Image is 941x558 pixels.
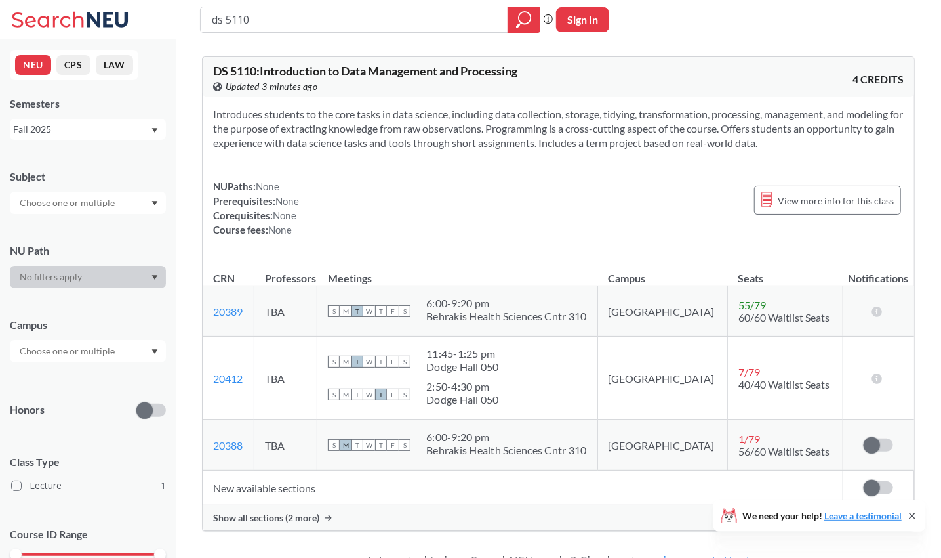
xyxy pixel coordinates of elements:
th: Professors [254,258,317,286]
span: W [363,356,375,368]
span: Show all sections (2 more) [213,512,319,524]
span: T [375,305,387,317]
div: Subject [10,169,166,184]
span: T [375,389,387,400]
td: [GEOGRAPHIC_DATA] [597,420,728,471]
div: magnifying glass [508,7,540,33]
input: Choose one or multiple [13,343,123,359]
div: Fall 2025Dropdown arrow [10,119,166,140]
span: None [256,181,279,192]
span: S [328,389,340,400]
p: Honors [10,402,45,418]
div: Dropdown arrow [10,340,166,362]
div: Dropdown arrow [10,266,166,288]
td: TBA [254,420,317,471]
div: Semesters [10,97,166,111]
th: Notifications [843,258,913,286]
span: 1 / 79 [738,433,760,445]
div: 11:45 - 1:25 pm [426,347,499,360]
span: 4 CREDITS [852,72,904,87]
label: Lecture [11,477,166,494]
span: S [399,389,410,400]
input: Class, professor, course number, "phrase" [210,9,498,31]
span: None [268,224,292,236]
button: NEU [15,55,51,75]
span: S [328,305,340,317]
svg: Dropdown arrow [151,128,158,133]
div: Fall 2025 [13,122,150,137]
span: 40/40 Waitlist Seats [738,378,830,391]
span: M [340,439,351,451]
td: [GEOGRAPHIC_DATA] [597,337,728,420]
div: Dropdown arrow [10,192,166,214]
span: F [387,305,399,317]
span: T [375,356,387,368]
div: CRN [213,271,235,286]
span: S [328,356,340,368]
div: Dodge Hall 050 [426,393,499,406]
div: Show all sections (2 more) [203,505,914,530]
p: Course ID Range [10,527,166,542]
span: S [399,439,410,451]
span: View more info for this class [778,192,894,209]
span: 1 [161,479,166,493]
a: 20412 [213,372,243,385]
span: T [351,439,363,451]
span: None [273,209,296,221]
span: DS 5110 : Introduction to Data Management and Processing [213,64,517,78]
svg: Dropdown arrow [151,349,158,354]
div: 6:00 - 9:20 pm [426,431,586,444]
span: T [375,439,387,451]
div: Campus [10,318,166,332]
span: W [363,439,375,451]
span: We need your help! [742,511,902,521]
td: TBA [254,286,317,337]
span: W [363,305,375,317]
div: 6:00 - 9:20 pm [426,297,586,310]
span: T [351,389,363,400]
span: S [399,305,410,317]
span: M [340,389,351,400]
th: Seats [728,258,843,286]
span: M [340,305,351,317]
section: Introduces students to the core tasks in data science, including data collection, storage, tidyin... [213,107,904,150]
input: Choose one or multiple [13,195,123,211]
svg: magnifying glass [516,11,532,29]
span: 7 / 79 [738,366,760,378]
div: Dodge Hall 050 [426,360,499,374]
div: Behrakis Health Sciences Cntr 310 [426,310,586,323]
div: NUPaths: Prerequisites: Corequisites: Course fees: [213,179,299,237]
span: F [387,356,399,368]
svg: Dropdown arrow [151,201,158,206]
a: Leave a testimonial [824,510,902,521]
span: S [399,356,410,368]
span: T [351,305,363,317]
td: TBA [254,337,317,420]
span: S [328,439,340,451]
span: F [387,389,399,400]
th: Meetings [317,258,597,286]
span: 55 / 79 [738,299,766,311]
div: Behrakis Health Sciences Cntr 310 [426,444,586,457]
svg: Dropdown arrow [151,275,158,280]
span: 56/60 Waitlist Seats [738,445,830,458]
span: None [275,195,299,207]
th: Campus [597,258,728,286]
a: 20388 [213,439,243,452]
span: T [351,356,363,368]
span: F [387,439,399,451]
div: NU Path [10,244,166,258]
span: M [340,356,351,368]
td: [GEOGRAPHIC_DATA] [597,286,728,337]
div: 2:50 - 4:30 pm [426,380,499,393]
span: Updated 3 minutes ago [226,79,318,94]
button: LAW [96,55,133,75]
button: CPS [56,55,90,75]
td: New available sections [203,471,843,505]
span: W [363,389,375,400]
span: Class Type [10,455,166,469]
span: 60/60 Waitlist Seats [738,311,830,324]
a: 20389 [213,305,243,318]
button: Sign In [556,7,609,32]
